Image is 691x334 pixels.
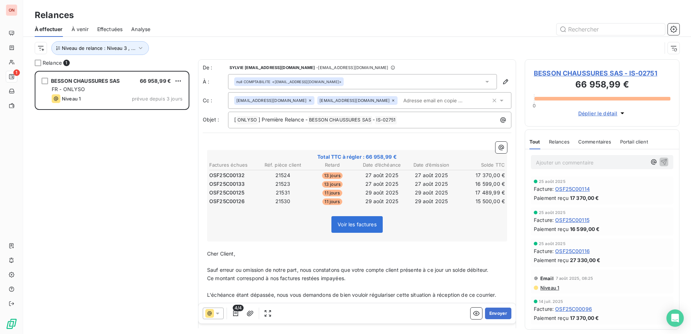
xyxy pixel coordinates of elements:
img: Logo LeanPay [6,318,17,330]
span: Niveau 1 [62,96,81,102]
span: 27 330,00 € [570,256,601,264]
td: 27 août 2025 [407,180,456,188]
span: Niveau 1 [540,285,559,291]
span: 13 jours [322,181,343,188]
th: Solde TTC [456,161,505,169]
div: grid [35,71,189,334]
h3: 66 958,99 € [534,78,670,93]
div: Open Intercom Messenger [666,309,684,327]
span: BESSON CHAUSSURES SAS [308,116,372,124]
span: Total TTC à régler : 66 958,99 € [208,153,506,160]
span: OSF25C00126 [209,198,245,205]
span: 17 370,00 € [570,314,599,322]
div: <[EMAIL_ADDRESS][DOMAIN_NAME]> [236,79,342,84]
span: Niveau de relance : Niveau 3 , ... [62,45,136,51]
span: 7 août 2025, 08:25 [556,276,593,281]
span: OSF25C00114 [555,185,590,193]
span: À effectuer [35,26,63,33]
span: - [373,116,375,123]
th: Date d’émission [407,161,456,169]
span: 11 jours [322,198,342,205]
span: Facture : [534,305,554,313]
span: 13 jours [322,172,343,179]
button: Niveau de relance : Niveau 3 , ... [51,41,149,55]
td: 21531 [258,189,307,197]
span: Email [540,275,554,281]
th: Réf. pièce client [258,161,307,169]
span: 25 août 2025 [539,210,566,215]
label: Cc : [203,97,228,104]
span: OSF25C00115 [555,216,589,224]
span: 25 août 2025 [539,241,566,246]
span: [EMAIL_ADDRESS][DOMAIN_NAME] [236,98,306,103]
span: 25 août 2025 [539,179,566,184]
span: prévue depuis 3 jours [132,96,183,102]
span: Commentaires [578,139,611,145]
span: 16 599,00 € [570,225,600,233]
label: À : [203,78,228,85]
span: À venir [72,26,89,33]
span: Effectuées [97,26,123,33]
button: Envoyer [485,308,511,319]
td: 27 août 2025 [357,171,406,179]
td: 15 500,00 € [456,197,505,205]
span: IS-02751 [375,116,396,124]
input: Adresse email en copie ... [400,95,484,106]
th: Date d’échéance [357,161,406,169]
span: Paiement reçu [534,256,568,264]
td: 29 août 2025 [407,197,456,205]
input: Rechercher [557,23,665,35]
span: ] Première Relance - [258,116,308,123]
span: 66 958,99 € [140,78,171,84]
div: ON [6,4,17,16]
span: Relances [549,139,570,145]
button: Déplier le détail [576,109,628,117]
span: Facture : [534,216,554,224]
td: 27 août 2025 [357,180,406,188]
span: Tout [529,139,540,145]
td: 29 août 2025 [357,189,406,197]
th: Factures échues [209,161,258,169]
span: Ce montant correspond à nos factures restées impayées. [207,275,345,281]
span: Voir les factures [338,221,377,227]
span: OSF25C00125 [209,189,245,196]
span: Paiement reçu [534,225,568,233]
span: Déplier le détail [578,110,618,117]
th: Retard [308,161,357,169]
span: [ [234,116,236,123]
span: 1 [63,60,70,66]
span: Paiement reçu [534,314,568,322]
span: Facture : [534,185,554,193]
td: 21530 [258,197,307,205]
td: 27 août 2025 [407,171,456,179]
span: Facture : [534,247,554,255]
span: 4/4 [233,305,244,311]
span: Sauf erreur ou omission de notre part, nous constatons que votre compte client présente à ce jour... [207,267,488,273]
span: FR - ONLYSO [52,86,85,92]
span: Portail client [620,139,648,145]
span: Cher Client, [207,250,235,257]
td: 17 370,00 € [456,171,505,179]
span: BESSON CHAUSSURES SAS [51,78,120,84]
span: De : [203,64,228,71]
span: L'échéance étant dépassée, nous vous demandons de bien vouloir régulariser cette situation à réce... [207,292,496,298]
span: 17 370,00 € [570,194,599,202]
h3: Relances [35,9,74,22]
span: Paiement reçu [534,194,568,202]
span: OSF25C00133 [209,180,245,188]
td: 16 599,00 € [456,180,505,188]
td: 21524 [258,171,307,179]
span: 1 [13,69,20,76]
span: ONLYSO [236,116,258,124]
span: OSF25C00132 [209,172,245,179]
span: - [EMAIL_ADDRESS][DOMAIN_NAME] [316,65,388,70]
td: 29 août 2025 [407,189,456,197]
span: SYLVIE [EMAIL_ADDRESS][DOMAIN_NAME] [229,65,315,70]
span: 11 jours [322,190,342,196]
span: Relance [43,59,62,67]
span: BESSON CHAUSSURES SAS - IS-02751 [534,68,670,78]
td: 29 août 2025 [357,197,406,205]
span: 14 juil. 2025 [539,299,563,304]
td: 17 489,99 € [456,189,505,197]
span: 0 [533,103,536,108]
